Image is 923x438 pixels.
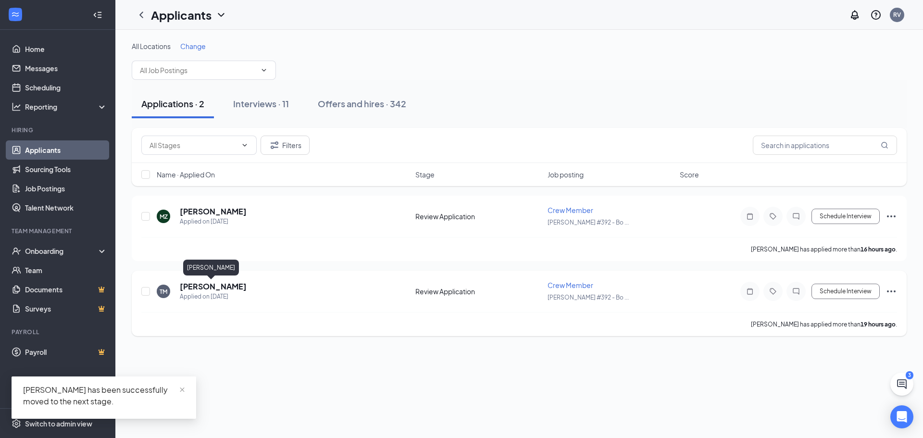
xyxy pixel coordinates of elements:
a: Sourcing Tools [25,160,107,179]
svg: Note [744,288,756,295]
svg: ChevronDown [260,66,268,74]
a: Home [25,39,107,59]
svg: MagnifyingGlass [881,141,888,149]
h5: [PERSON_NAME] [180,206,247,217]
span: [PERSON_NAME] #392 - Bo ... [548,219,629,226]
div: Review Application [415,212,542,221]
span: Stage [415,170,435,179]
div: Open Intercom Messenger [890,405,913,428]
span: Score [680,170,699,179]
svg: ChatActive [896,378,908,390]
span: Name · Applied On [157,170,215,179]
a: Messages [25,59,107,78]
div: Review Application [415,287,542,296]
span: Crew Member [548,206,593,214]
div: Onboarding [25,246,99,256]
svg: ChatInactive [790,288,802,295]
span: Crew Member [548,281,593,289]
a: PayrollCrown [25,342,107,362]
svg: Ellipses [886,211,897,222]
span: [PERSON_NAME] #392 - Bo ... [548,294,629,301]
div: Reporting [25,102,108,112]
svg: UserCheck [12,246,21,256]
div: [PERSON_NAME] has been successfully moved to the next stage. [23,384,185,407]
button: Schedule Interview [811,209,880,224]
svg: ChatInactive [790,213,802,220]
svg: ChevronLeft [136,9,147,21]
div: TM [160,288,167,296]
div: Applied on [DATE] [180,292,247,301]
svg: Tag [767,288,779,295]
svg: Tag [767,213,779,220]
svg: Filter [269,139,280,151]
div: Hiring [12,126,105,134]
div: RV [893,11,901,19]
a: Team [25,261,107,280]
a: Talent Network [25,198,107,217]
p: [PERSON_NAME] has applied more than . [751,320,897,328]
input: All Stages [150,140,237,150]
h5: [PERSON_NAME] [180,281,247,292]
b: 16 hours ago [861,246,896,253]
div: Payroll [12,328,105,336]
a: SurveysCrown [25,299,107,318]
a: Applicants [25,140,107,160]
p: [PERSON_NAME] has applied more than . [751,245,897,253]
svg: Note [744,213,756,220]
b: 19 hours ago [861,321,896,328]
h1: Applicants [151,7,212,23]
svg: Analysis [12,102,21,112]
button: ChatActive [890,373,913,396]
input: Search in applications [753,136,897,155]
div: Interviews · 11 [233,98,289,110]
span: Job posting [548,170,584,179]
span: Change [180,42,206,50]
div: Team Management [12,227,105,235]
div: Offers and hires · 342 [318,98,406,110]
svg: Ellipses [886,286,897,297]
span: All Locations [132,42,171,50]
button: Filter Filters [261,136,310,155]
a: DocumentsCrown [25,280,107,299]
div: [PERSON_NAME] [183,260,239,275]
div: 3 [906,371,913,379]
svg: WorkstreamLogo [11,10,20,19]
div: Applications · 2 [141,98,204,110]
svg: Notifications [849,9,861,21]
svg: QuestionInfo [870,9,882,21]
button: Schedule Interview [811,284,880,299]
div: MZ [160,213,168,221]
a: Scheduling [25,78,107,97]
div: Applied on [DATE] [180,217,247,226]
svg: ChevronDown [215,9,227,21]
input: All Job Postings [140,65,256,75]
svg: Collapse [93,10,102,20]
svg: ChevronDown [241,141,249,149]
a: Job Postings [25,179,107,198]
span: close [179,387,186,393]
